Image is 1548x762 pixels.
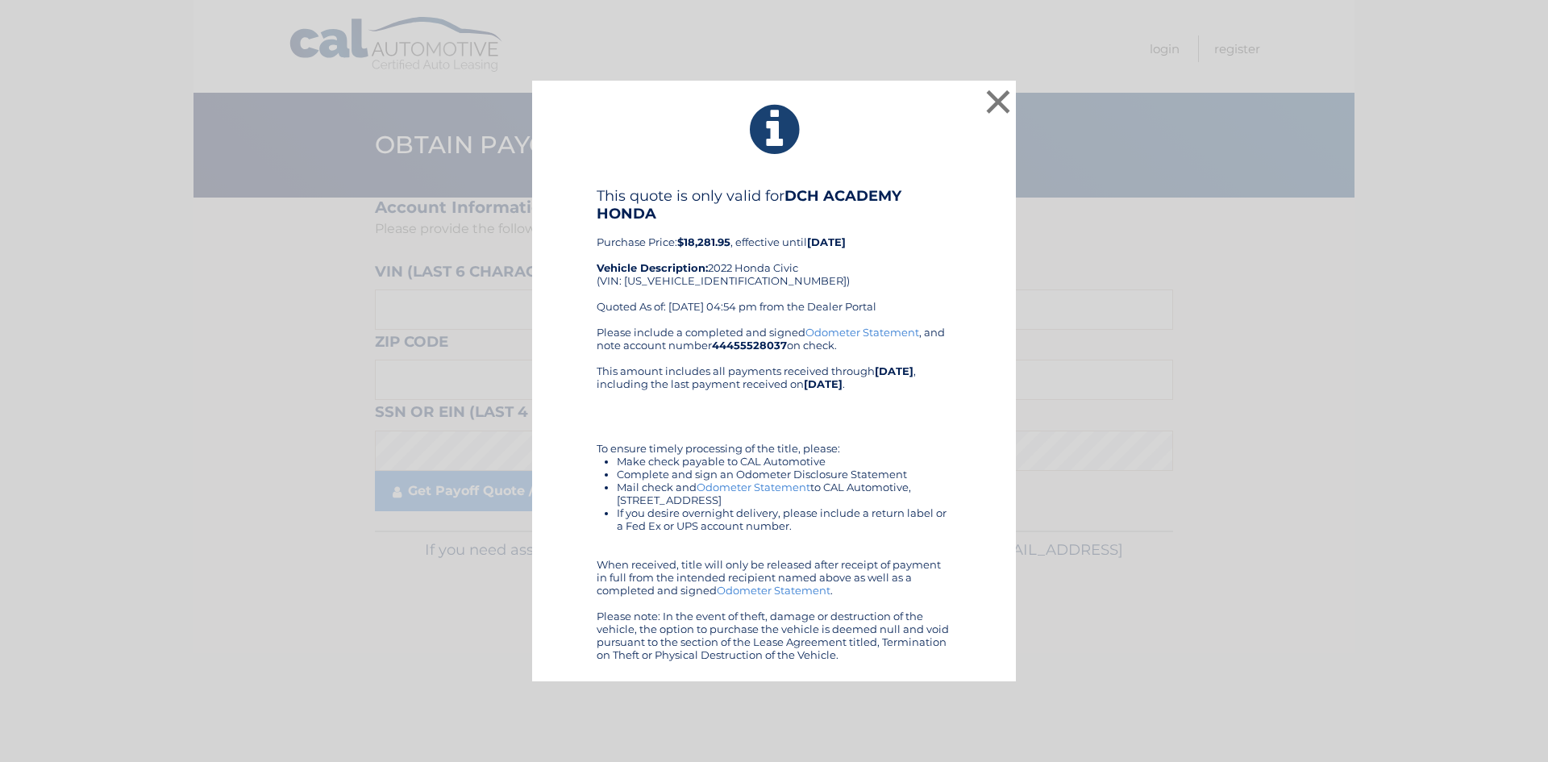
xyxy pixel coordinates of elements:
a: Odometer Statement [717,584,830,597]
li: Make check payable to CAL Automotive [617,455,951,468]
b: 44455528037 [712,339,787,352]
li: Complete and sign an Odometer Disclosure Statement [617,468,951,481]
li: If you desire overnight delivery, please include a return label or a Fed Ex or UPS account number. [617,506,951,532]
b: [DATE] [804,377,843,390]
strong: Vehicle Description: [597,261,708,274]
b: $18,281.95 [677,235,730,248]
h4: This quote is only valid for [597,187,951,223]
b: [DATE] [875,364,913,377]
div: Please include a completed and signed , and note account number on check. This amount includes al... [597,326,951,661]
a: Odometer Statement [805,326,919,339]
b: DCH ACADEMY HONDA [597,187,901,223]
button: × [982,85,1014,118]
li: Mail check and to CAL Automotive, [STREET_ADDRESS] [617,481,951,506]
div: Purchase Price: , effective until 2022 Honda Civic (VIN: [US_VEHICLE_IDENTIFICATION_NUMBER]) Quot... [597,187,951,326]
a: Odometer Statement [697,481,810,493]
b: [DATE] [807,235,846,248]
